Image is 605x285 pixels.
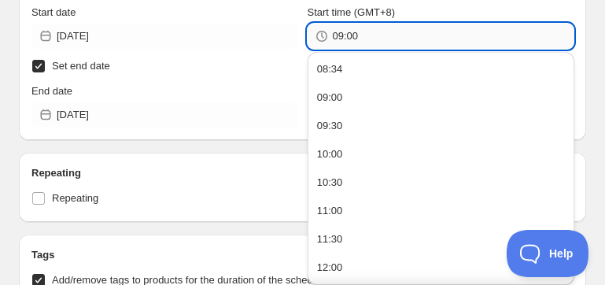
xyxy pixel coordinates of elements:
button: 11:00 [312,198,570,224]
div: 12:00 [317,260,343,276]
span: Repeating [52,192,98,204]
span: Start time (GMT+8) [308,6,396,18]
div: 11:30 [317,231,343,247]
div: 08:34 [317,61,343,77]
button: 11:30 [312,227,570,252]
span: Set end date [52,60,110,72]
button: 08:34 [312,57,570,82]
button: 12:00 [312,255,570,280]
iframe: Toggle Customer Support [507,230,589,277]
h2: Repeating [31,165,574,181]
button: 10:00 [312,142,570,167]
div: 11:00 [317,203,343,219]
div: 09:00 [317,90,343,105]
button: 09:30 [312,113,570,139]
div: 10:30 [317,175,343,191]
div: 10:00 [317,146,343,162]
span: Start date [31,6,76,18]
div: 09:30 [317,118,343,134]
span: End date [31,85,72,97]
h2: Tags [31,247,574,263]
button: 10:30 [312,170,570,195]
button: 09:00 [312,85,570,110]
